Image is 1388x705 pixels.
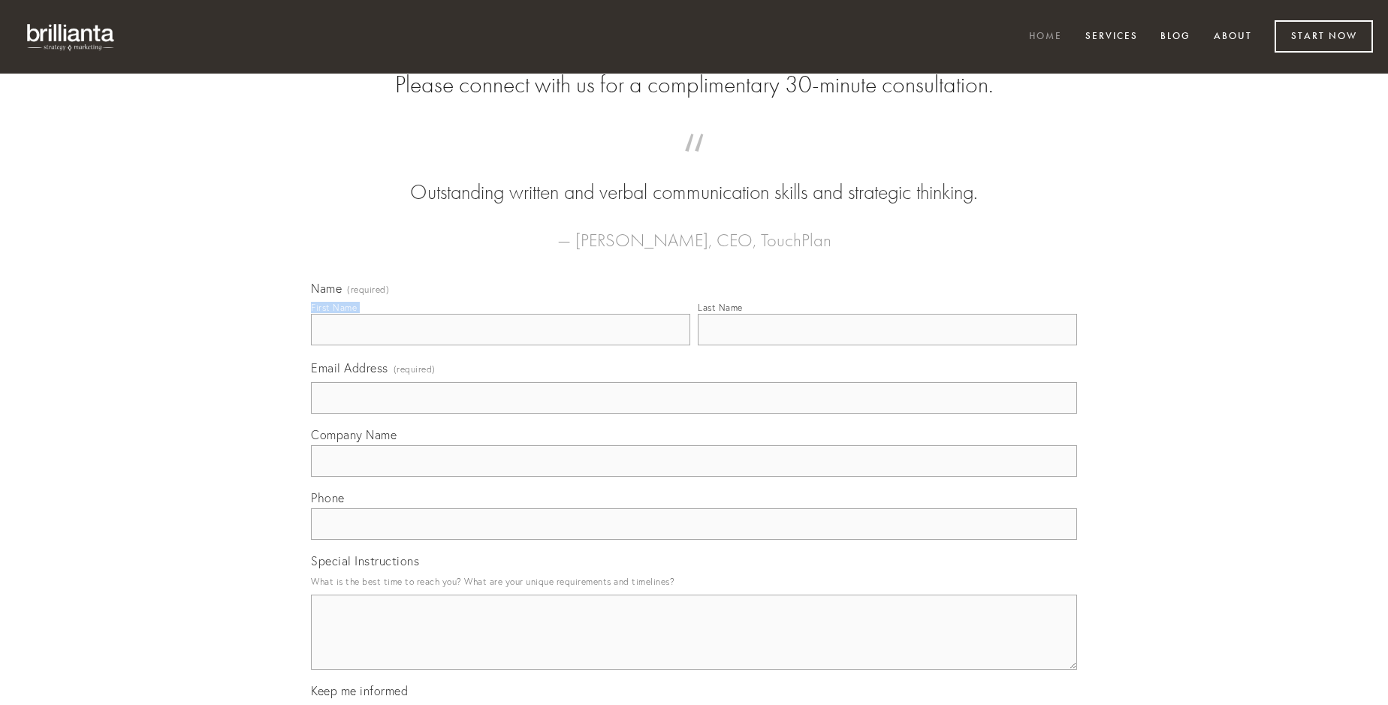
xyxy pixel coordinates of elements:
[311,302,357,313] div: First Name
[394,359,436,379] span: (required)
[311,490,345,505] span: Phone
[311,427,397,442] span: Company Name
[1275,20,1373,53] a: Start Now
[311,71,1077,99] h2: Please connect with us for a complimentary 30-minute consultation.
[311,683,408,698] span: Keep me informed
[311,553,419,568] span: Special Instructions
[311,360,388,375] span: Email Address
[1204,25,1262,50] a: About
[698,302,743,313] div: Last Name
[1151,25,1200,50] a: Blog
[347,285,389,294] span: (required)
[15,15,128,59] img: brillianta - research, strategy, marketing
[335,149,1053,178] span: “
[311,281,342,296] span: Name
[335,149,1053,207] blockquote: Outstanding written and verbal communication skills and strategic thinking.
[311,571,1077,592] p: What is the best time to reach you? What are your unique requirements and timelines?
[1076,25,1148,50] a: Services
[1019,25,1072,50] a: Home
[335,207,1053,255] figcaption: — [PERSON_NAME], CEO, TouchPlan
